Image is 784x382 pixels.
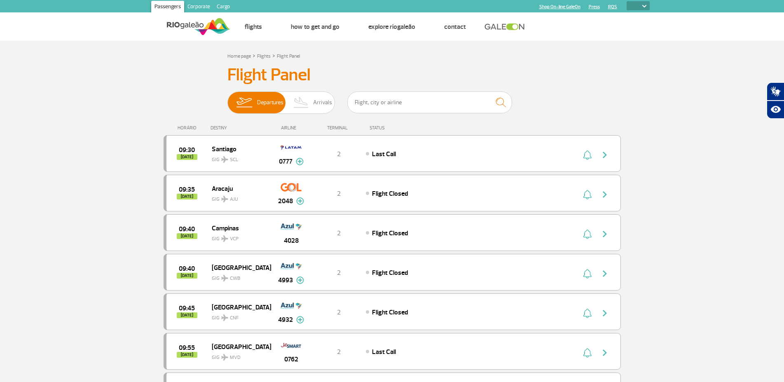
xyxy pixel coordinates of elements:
[179,266,195,272] span: 2025-09-28 09:40:00
[230,275,240,282] span: CWB
[372,150,396,158] span: Last Call
[212,231,264,243] span: GIG
[583,190,592,199] img: sino-painel-voo.svg
[767,101,784,119] button: Abrir recursos assistivos.
[337,229,341,237] span: 2
[539,4,580,9] a: Shop On-line GaleOn
[179,147,195,153] span: 2025-09-28 09:30:00
[289,92,314,113] img: slider-desembarque
[278,315,293,325] span: 4932
[600,150,610,160] img: seta-direita-painel-voo.svg
[230,156,238,164] span: SCL
[221,275,228,281] img: destiny_airplane.svg
[253,51,255,60] a: >
[600,229,610,239] img: seta-direita-painel-voo.svg
[166,125,211,131] div: HORÁRIO
[767,82,784,119] div: Plugin de acessibilidade da Hand Talk.
[284,354,298,364] span: 0762
[600,190,610,199] img: seta-direita-painel-voo.svg
[583,269,592,279] img: sino-painel-voo.svg
[231,92,257,113] img: slider-embarque
[227,65,557,85] h3: Flight Panel
[583,229,592,239] img: sino-painel-voo.svg
[600,348,610,358] img: seta-direita-painel-voo.svg
[337,348,341,356] span: 2
[151,1,184,14] a: Passengers
[444,23,466,31] a: Contact
[212,191,264,203] span: GIG
[212,183,264,194] span: Aracaju
[177,154,197,160] span: [DATE]
[583,150,592,160] img: sino-painel-voo.svg
[337,269,341,277] span: 2
[177,194,197,199] span: [DATE]
[212,223,264,233] span: Campinas
[296,197,304,205] img: mais-info-painel-voo.svg
[608,4,617,9] a: RQS
[337,308,341,316] span: 2
[177,233,197,239] span: [DATE]
[583,308,592,318] img: sino-painel-voo.svg
[221,314,228,321] img: destiny_airplane.svg
[337,190,341,198] span: 2
[271,125,312,131] div: AIRLINE
[600,269,610,279] img: seta-direita-painel-voo.svg
[277,53,300,59] a: Flight Panel
[212,152,264,164] span: GIG
[284,236,299,246] span: 4028
[372,348,396,356] span: Last Call
[230,196,238,203] span: AJU
[245,23,262,31] a: Flights
[600,308,610,318] img: seta-direita-painel-voo.svg
[221,196,228,202] img: destiny_airplane.svg
[272,51,275,60] a: >
[177,352,197,358] span: [DATE]
[278,196,293,206] span: 2048
[177,312,197,318] span: [DATE]
[179,345,195,351] span: 2025-09-28 09:55:00
[347,91,512,113] input: Flight, city or airline
[184,1,213,14] a: Corporate
[179,226,195,232] span: 2025-09-28 09:40:00
[230,354,241,361] span: MVD
[212,262,264,273] span: [GEOGRAPHIC_DATA]
[372,308,408,316] span: Flight Closed
[179,305,195,311] span: 2025-09-28 09:45:00
[257,92,283,113] span: Departures
[313,92,332,113] span: Arrivals
[296,316,304,323] img: mais-info-painel-voo.svg
[583,348,592,358] img: sino-painel-voo.svg
[767,82,784,101] button: Abrir tradutor de língua de sinais.
[365,125,433,131] div: STATUS
[212,143,264,154] span: Santiago
[372,190,408,198] span: Flight Closed
[213,1,233,14] a: Cargo
[372,229,408,237] span: Flight Closed
[312,125,365,131] div: TERMINAL
[212,341,264,352] span: [GEOGRAPHIC_DATA]
[296,158,304,165] img: mais-info-painel-voo.svg
[212,270,264,282] span: GIG
[589,4,600,9] a: Press
[230,235,239,243] span: VCP
[177,273,197,279] span: [DATE]
[296,277,304,284] img: mais-info-painel-voo.svg
[291,23,339,31] a: How to get and go
[337,150,341,158] span: 2
[221,156,228,163] img: destiny_airplane.svg
[279,157,293,166] span: 0777
[372,269,408,277] span: Flight Closed
[212,302,264,312] span: [GEOGRAPHIC_DATA]
[278,275,293,285] span: 4993
[212,349,264,361] span: GIG
[211,125,271,131] div: DESTINY
[230,314,239,322] span: CNF
[212,310,264,322] span: GIG
[257,53,271,59] a: Flights
[368,23,415,31] a: Explore RIOgaleão
[179,187,195,192] span: 2025-09-28 09:35:00
[221,235,228,242] img: destiny_airplane.svg
[221,354,228,361] img: destiny_airplane.svg
[227,53,251,59] a: Home page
